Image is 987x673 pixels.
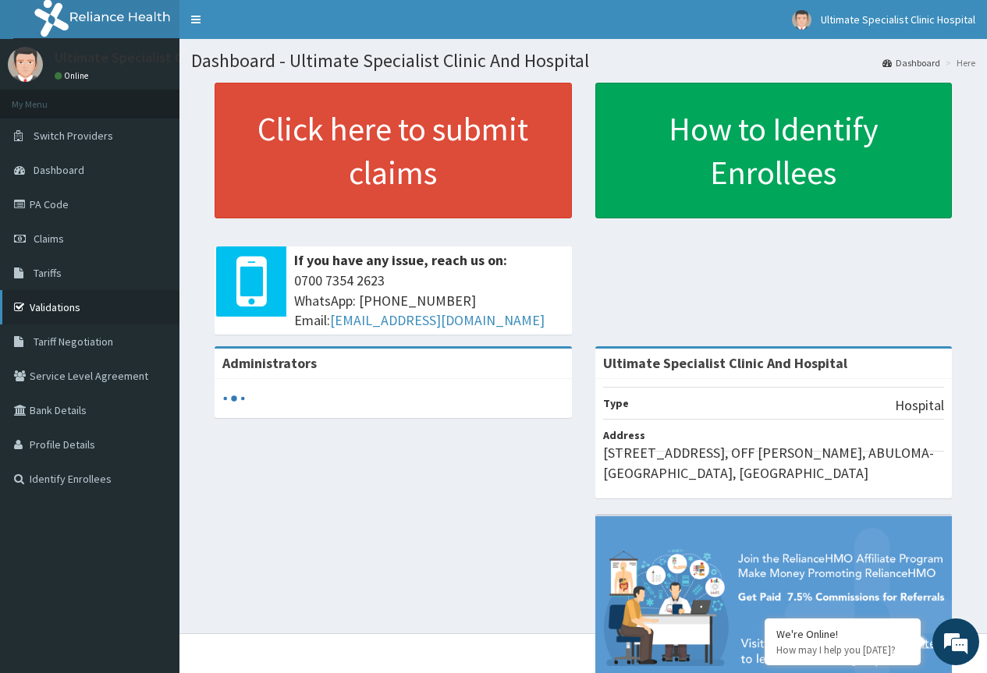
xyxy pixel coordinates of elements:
li: Here [942,56,975,69]
span: Ultimate Specialist Clinic Hospital [821,12,975,27]
p: How may I help you today? [776,643,909,657]
p: Ultimate Specialist Clinic Hospital [55,51,262,65]
h1: Dashboard - Ultimate Specialist Clinic And Hospital [191,51,975,71]
a: Online [55,70,92,81]
a: How to Identify Enrollees [595,83,953,218]
p: Hospital [895,395,944,416]
svg: audio-loading [222,387,246,410]
b: Type [603,396,629,410]
span: Claims [34,232,64,246]
span: 0700 7354 2623 WhatsApp: [PHONE_NUMBER] Email: [294,271,564,331]
span: Dashboard [34,163,84,177]
b: Address [603,428,645,442]
img: User Image [792,10,811,30]
a: [EMAIL_ADDRESS][DOMAIN_NAME] [330,311,545,329]
span: Switch Providers [34,129,113,143]
a: Dashboard [882,56,940,69]
b: If you have any issue, reach us on: [294,251,507,269]
img: User Image [8,47,43,82]
span: Tariff Negotiation [34,335,113,349]
a: Click here to submit claims [215,83,572,218]
div: We're Online! [776,627,909,641]
strong: Ultimate Specialist Clinic And Hospital [603,354,847,372]
b: Administrators [222,354,317,372]
span: Tariffs [34,266,62,280]
p: [STREET_ADDRESS], OFF [PERSON_NAME], ABULOMA-[GEOGRAPHIC_DATA], [GEOGRAPHIC_DATA] [603,443,945,483]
